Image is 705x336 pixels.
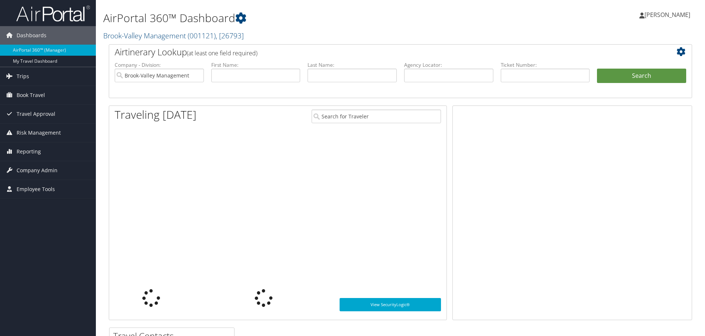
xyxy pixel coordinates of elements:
[17,86,45,104] span: Book Travel
[17,67,29,86] span: Trips
[597,69,686,83] button: Search
[188,31,216,41] span: ( 001121 )
[639,4,698,26] a: [PERSON_NAME]
[17,26,46,45] span: Dashboards
[17,105,55,123] span: Travel Approval
[17,161,58,180] span: Company Admin
[115,61,204,69] label: Company - Division:
[308,61,397,69] label: Last Name:
[216,31,244,41] span: , [ 26793 ]
[115,46,638,58] h2: Airtinerary Lookup
[187,49,257,57] span: (at least one field required)
[211,61,301,69] label: First Name:
[103,31,244,41] a: Brook-Valley Management
[17,124,61,142] span: Risk Management
[115,107,197,122] h1: Traveling [DATE]
[17,180,55,198] span: Employee Tools
[16,5,90,22] img: airportal-logo.png
[17,142,41,161] span: Reporting
[501,61,590,69] label: Ticket Number:
[404,61,493,69] label: Agency Locator:
[103,10,500,26] h1: AirPortal 360™ Dashboard
[312,110,441,123] input: Search for Traveler
[340,298,441,311] a: View SecurityLogic®
[645,11,690,19] span: [PERSON_NAME]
